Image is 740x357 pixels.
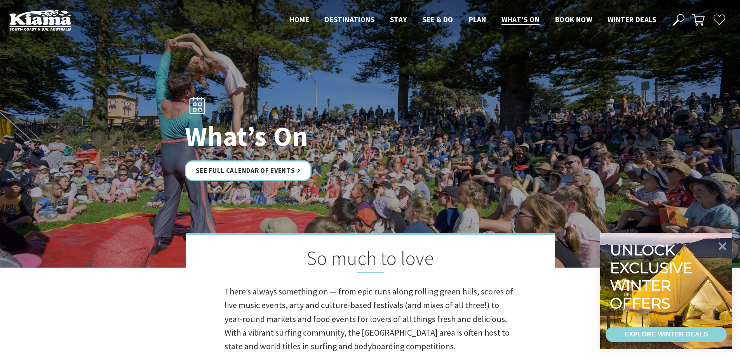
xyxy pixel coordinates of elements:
img: Kiama Logo [9,9,71,31]
span: Destinations [325,15,374,24]
span: Stay [390,15,407,24]
a: See Full Calendar of Events [185,160,312,181]
span: Book now [555,15,592,24]
div: Unlock exclusive winter offers [610,241,696,312]
div: EXPLORE WINTER DEALS [624,327,708,342]
h1: What’s On [185,121,404,151]
span: Winter Deals [608,15,656,24]
nav: Main Menu [282,14,664,26]
a: EXPLORE WINTER DEALS [606,327,727,342]
span: See & Do [423,15,453,24]
span: Plan [469,15,486,24]
h2: So much to love [225,247,516,273]
span: Home [290,15,310,24]
p: There’s always something on — from epic runs along rolling green hills, scores of live music even... [225,285,516,353]
span: What’s On [501,15,540,24]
